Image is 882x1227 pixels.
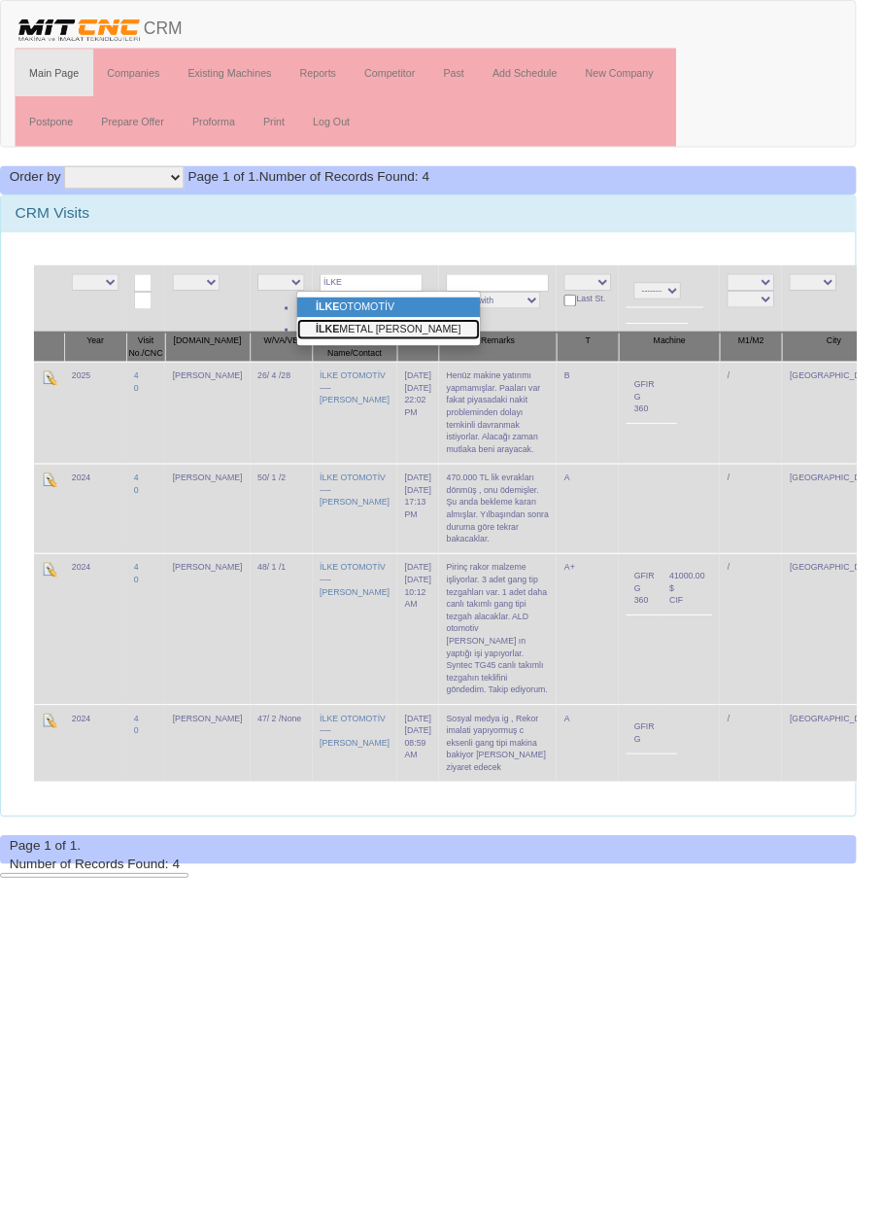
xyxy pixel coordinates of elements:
td: [PERSON_NAME] [170,477,257,570]
a: [PERSON_NAME] [329,605,401,614]
td: A+ [573,570,637,725]
td: GFIR G 360 [645,578,682,633]
a: 0 [138,592,143,602]
td: [DATE] [409,477,452,570]
td: 470.000 TL lik evrakları dönmüş , onu ödemişler. Şu anda bekleme kararı almışlar. Yılbaşından son... [452,477,573,570]
td: [PERSON_NAME] [170,570,257,725]
td: 50/ 1 /2 [257,477,322,570]
h3: CRM Visits [16,211,866,228]
img: header.png [16,16,148,45]
a: İLKEMETAL [PERSON_NAME] [306,329,494,350]
a: İLKE OTOMOTİV [329,487,397,497]
a: Existing Machines [179,51,294,99]
td: GFIR G [645,734,682,776]
a: New Company [589,51,688,99]
a: İLKE OTOMOTİV [329,382,397,392]
td: ---- [322,725,409,805]
a: Add Schedule [492,51,589,99]
a: 4 [138,487,143,497]
a: İLKEOTOMOTİV [306,306,494,328]
td: 26/ 4 /28 [257,372,322,477]
strong: İLKE [325,310,350,322]
a: Prepare Offer [89,101,183,150]
td: Henüz makine yatırımı yapmamışlar. Paaları var fakat piyasadaki nakit probleminden dolayı temkinl... [452,372,573,477]
td: / [741,477,805,570]
td: A [573,477,637,570]
td: ---- [322,477,409,570]
a: Main Page [16,51,96,99]
td: Sosyal medya ig , Rekor imalati yapıyormuş c eksenli gang tipi makina bakiyor [PERSON_NAME] ziyar... [452,725,573,805]
td: GFIR G 360 [645,381,682,436]
th: Customer Name/Contact [322,342,409,373]
img: Edit [43,486,58,502]
span: Page 1 of 1. [193,174,267,190]
td: / [741,570,805,725]
a: Proforma [184,101,256,150]
td: 2024 [66,477,130,570]
th: Year [66,342,130,373]
td: [PERSON_NAME] [170,725,257,805]
td: 41000.00 $ CIF [682,578,734,633]
a: 4 [138,579,143,589]
th: T [573,342,637,373]
a: 4 [138,735,143,745]
a: CRM [1,1,202,50]
th: Date [409,342,452,373]
a: 0 [138,748,143,757]
a: Companies [96,51,180,99]
span: Number of Records Found: 4 [10,882,186,897]
th: Machine [637,342,741,373]
td: Pirinç rakor malzeme işliyorlar. 3 adet gang tip tezgahları var. 1 adet daha canlı takımlı gang t... [452,570,573,725]
td: [DATE] [409,372,452,477]
a: [PERSON_NAME] [329,407,401,417]
td: [PERSON_NAME] [170,372,257,477]
img: Edit [43,734,58,750]
a: Postpone [16,101,89,150]
a: İLKE OTOMOTİV [329,735,397,745]
a: Competitor [360,51,442,99]
th: M1/M2 [741,342,805,373]
td: [DATE] [409,570,452,725]
th: Remarks [452,342,573,373]
td: A [573,725,637,805]
td: Last St. [573,273,637,342]
td: B [573,372,637,477]
span: Number of Records Found: 4 [193,174,442,190]
th: Visit No./CNC [130,342,170,373]
img: Edit [43,381,58,397]
img: Edit [43,578,58,594]
td: ---- [322,372,409,477]
a: Past [442,51,492,99]
th: [DOMAIN_NAME] [170,342,257,373]
a: Log Out [308,101,375,150]
a: 0 [138,395,143,404]
td: ---- [322,570,409,725]
td: 2024 [66,570,130,725]
a: 4 [138,382,143,392]
div: [DATE] 17:13 PM [417,499,444,537]
a: [PERSON_NAME] [329,512,401,522]
td: [DATE] [409,725,452,805]
a: Reports [294,51,361,99]
td: 48/ 1 /1 [257,570,322,725]
th: W/VA/VB [257,342,322,373]
div: [DATE] 10:12 AM [417,591,444,629]
td: 2024 [66,725,130,805]
a: 0 [138,500,143,509]
span: Page 1 of 1. [10,862,84,878]
a: [PERSON_NAME] [329,760,401,770]
a: Print [256,101,308,150]
strong: İLKE [325,333,350,344]
div: [DATE] 22:02 PM [417,394,444,432]
a: İLKE OTOMOTİV [329,579,397,589]
td: 47/ 2 /None [257,725,322,805]
td: / [741,725,805,805]
td: 2025 [66,372,130,477]
td: / [741,372,805,477]
div: [DATE] 08:59 AM [417,747,444,785]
